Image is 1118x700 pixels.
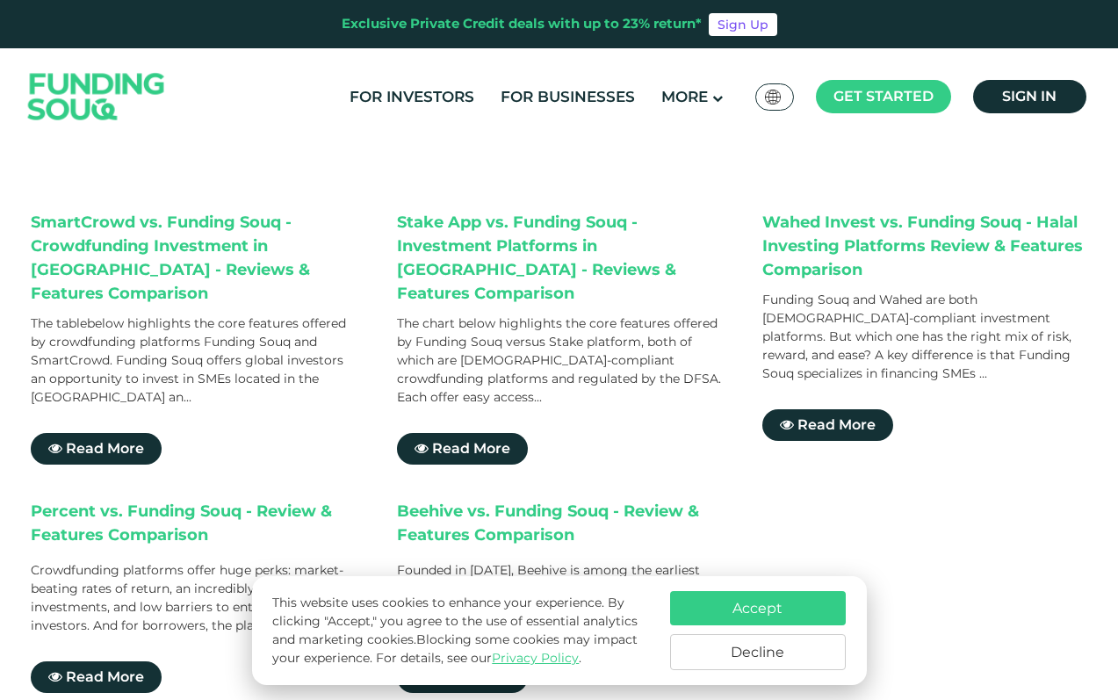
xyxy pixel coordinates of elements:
[397,433,528,465] a: Read More
[31,433,162,465] a: Read More
[432,440,510,457] span: Read More
[762,211,1093,282] div: Wahed Invest vs. Funding Souq - Halal Investing Platforms Review & Features Comparison
[376,650,581,666] span: For details, see our .
[272,594,652,668] p: This website uses cookies to enhance your experience. By clicking "Accept," you agree to the use ...
[345,83,479,112] a: For Investors
[1002,88,1057,105] span: Sign in
[496,83,639,112] a: For Businesses
[66,668,144,685] span: Read More
[670,591,846,625] button: Accept
[762,409,893,441] a: Read More
[973,80,1086,113] a: Sign in
[765,90,781,105] img: SA Flag
[272,631,638,666] span: Blocking some cookies may impact your experience.
[31,500,362,552] div: Percent vs. Funding Souq - Review & Features Comparison
[397,561,728,635] div: Founded in [DATE], Beehive is among the earliest peer-to-peer lending platforms in the region. Th...
[31,211,362,306] div: SmartCrowd vs. Funding Souq - Crowdfunding Investment in [GEOGRAPHIC_DATA] - Reviews & Features C...
[492,650,579,666] a: Privacy Policy
[762,291,1093,383] div: Funding Souq and Wahed are both [DEMOGRAPHIC_DATA]-compliant investment platforms. But which one ...
[661,88,708,105] span: More
[709,13,777,36] a: Sign Up
[31,661,162,693] a: Read More
[670,634,846,670] button: Decline
[397,211,728,306] div: Stake App vs. Funding Souq - Investment Platforms in [GEOGRAPHIC_DATA] - Reviews & Features Compa...
[833,88,934,105] span: Get started
[31,561,362,635] div: Crowdfunding platforms offer huge perks: market-beating rates of return, an incredibly diverse ra...
[397,314,728,407] div: The chart below highlights the core features offered by Funding Souq versus Stake platform, both ...
[797,416,876,433] span: Read More
[66,440,144,457] span: Read More
[397,500,728,552] div: Beehive vs. Funding Souq - Review & Features Comparison
[31,314,362,407] div: The tablebelow highlights the core features offered by crowdfunding platforms Funding Souq and Sm...
[342,14,702,34] div: Exclusive Private Credit deals with up to 23% return*
[11,53,183,141] img: Logo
